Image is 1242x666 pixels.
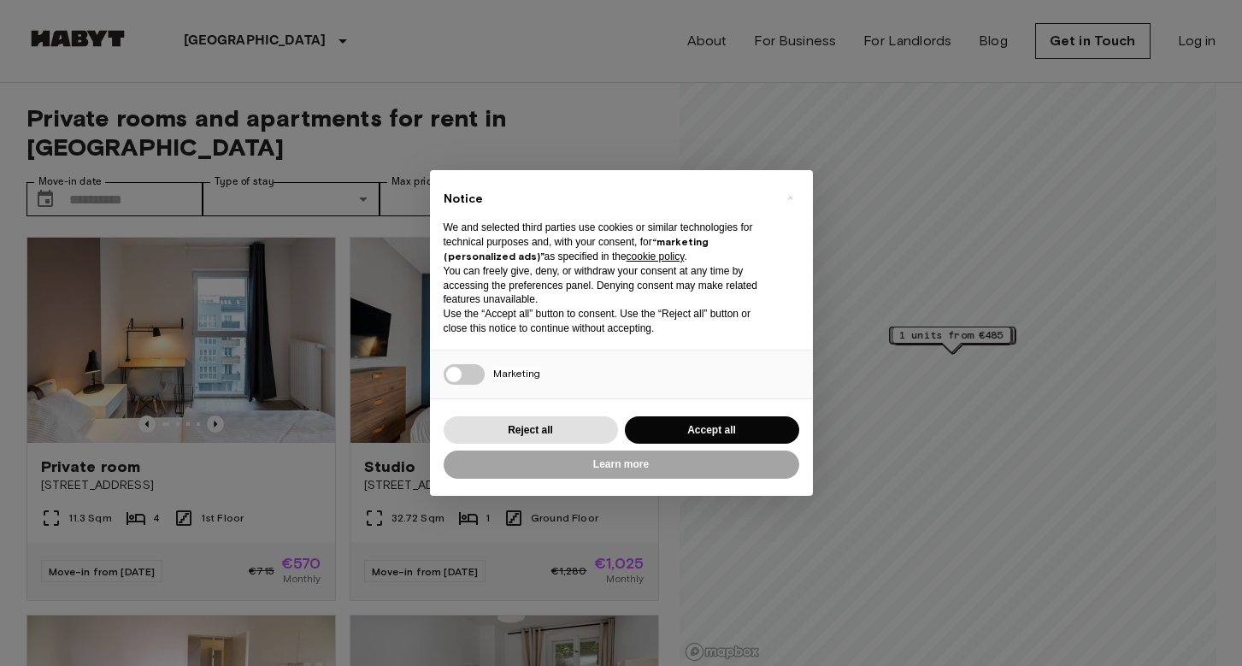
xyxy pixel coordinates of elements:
a: cookie policy [627,250,685,262]
button: Learn more [444,451,799,479]
button: Close this notice [777,184,804,211]
button: Reject all [444,416,618,445]
span: Marketing [493,367,540,380]
h2: Notice [444,191,772,208]
button: Accept all [625,416,799,445]
p: We and selected third parties use cookies or similar technologies for technical purposes and, wit... [444,221,772,263]
span: × [787,187,793,208]
strong: “marketing (personalized ads)” [444,235,709,262]
p: Use the “Accept all” button to consent. Use the “Reject all” button or close this notice to conti... [444,307,772,336]
p: You can freely give, deny, or withdraw your consent at any time by accessing the preferences pane... [444,264,772,307]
